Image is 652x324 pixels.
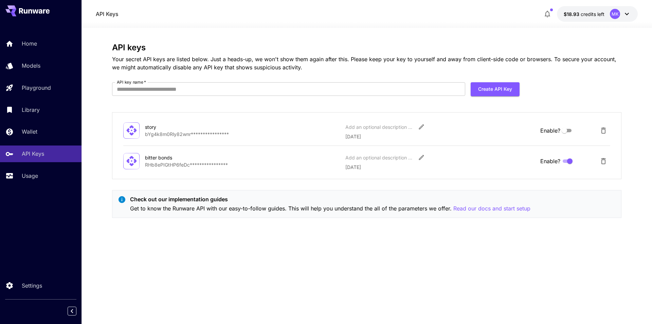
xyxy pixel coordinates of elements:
div: Collapse sidebar [73,305,81,317]
nav: breadcrumb [96,10,118,18]
p: [DATE] [345,164,535,171]
a: API Keys [96,10,118,18]
p: Usage [22,172,38,180]
button: Read our docs and start setup [453,204,530,213]
span: credits left [581,11,604,17]
div: story [145,123,213,131]
p: Models [22,62,40,70]
div: Add an optional description or comment [345,123,413,131]
div: Add an optional description or comment [345,154,413,161]
button: Edit [415,151,428,164]
p: [DATE] [345,133,535,140]
p: Wallet [22,127,37,136]
p: Playground [22,84,51,92]
button: Collapse sidebar [68,307,76,316]
p: Check out our implementation guides [130,195,530,203]
p: Your secret API keys are listed below. Just a heads-up, we won't show them again after this. Plea... [112,55,621,71]
div: $18.9262 [564,11,604,18]
div: MK [610,9,620,19]
p: Get to know the Runware API with our easy-to-follow guides. This will help you understand the all... [130,204,530,213]
span: $18.93 [564,11,581,17]
button: Create API Key [471,82,520,96]
span: Enable? [540,157,560,165]
button: Edit [415,121,428,133]
label: API key name [117,79,146,85]
button: Delete API Key [597,154,610,168]
button: $18.9262MK [557,6,638,22]
button: Delete API Key [597,124,610,137]
span: Enable? [540,126,560,135]
p: Home [22,39,37,48]
p: Library [22,106,40,114]
p: API Keys [22,150,44,158]
p: Settings [22,282,42,290]
div: bitter bonds [145,154,213,161]
h3: API keys [112,43,621,52]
